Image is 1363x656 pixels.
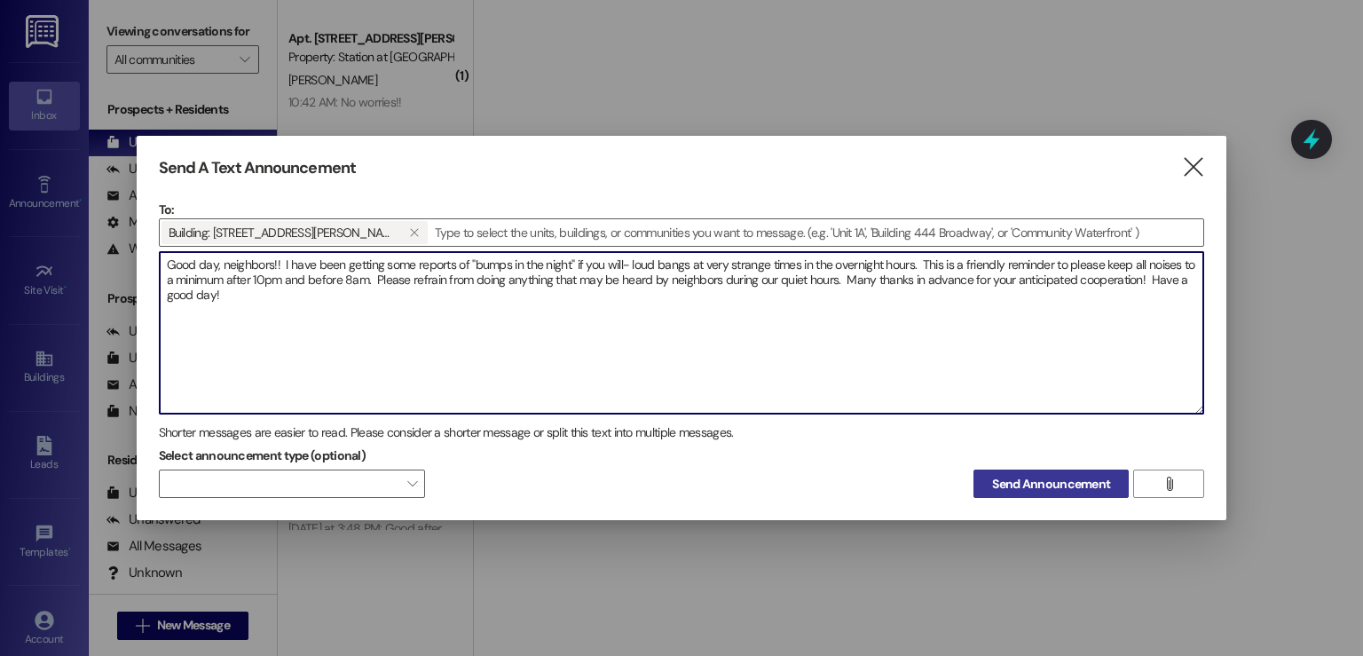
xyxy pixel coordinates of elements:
[1181,158,1205,177] i: 
[169,221,394,244] span: Building: 3200 Parker Ave
[1162,477,1176,491] i: 
[973,470,1129,498] button: Send Announcement
[159,201,1205,218] p: To:
[401,221,428,244] button: Building: 3200 Parker Ave
[429,219,1204,246] input: Type to select the units, buildings, or communities you want to message. (e.g. 'Unit 1A', 'Buildi...
[160,252,1204,414] textarea: Good day, neighbors!! I have been getting some reports of "bumps in the night" if you will- loud ...
[159,423,1205,442] div: Shorter messages are easier to read. Please consider a shorter message or split this text into mu...
[159,158,356,178] h3: Send A Text Announcement
[159,251,1205,415] div: Good day, neighbors!! I have been getting some reports of "bumps in the night" if you will- loud ...
[409,225,419,240] i: 
[159,442,366,470] label: Select announcement type (optional)
[992,475,1110,494] span: Send Announcement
